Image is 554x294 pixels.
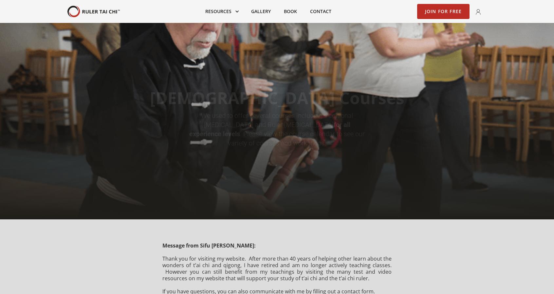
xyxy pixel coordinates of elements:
a: Book [277,4,304,19]
strong: Message from Sifu [PERSON_NAME]: ‍ [162,242,256,249]
img: Your Brand Name [67,6,120,18]
p: We used to offer several courses including traditional [MEDICAL_DATA] and Ruler [MEDICAL_DATA] . ... [188,111,367,148]
div: Resources [199,4,245,19]
h1: [DEMOGRAPHIC_DATA] Courses [150,88,404,108]
a: Gallery [245,4,277,19]
a: home [67,6,120,18]
a: Join for Free [417,4,470,19]
a: Contact [304,4,338,19]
